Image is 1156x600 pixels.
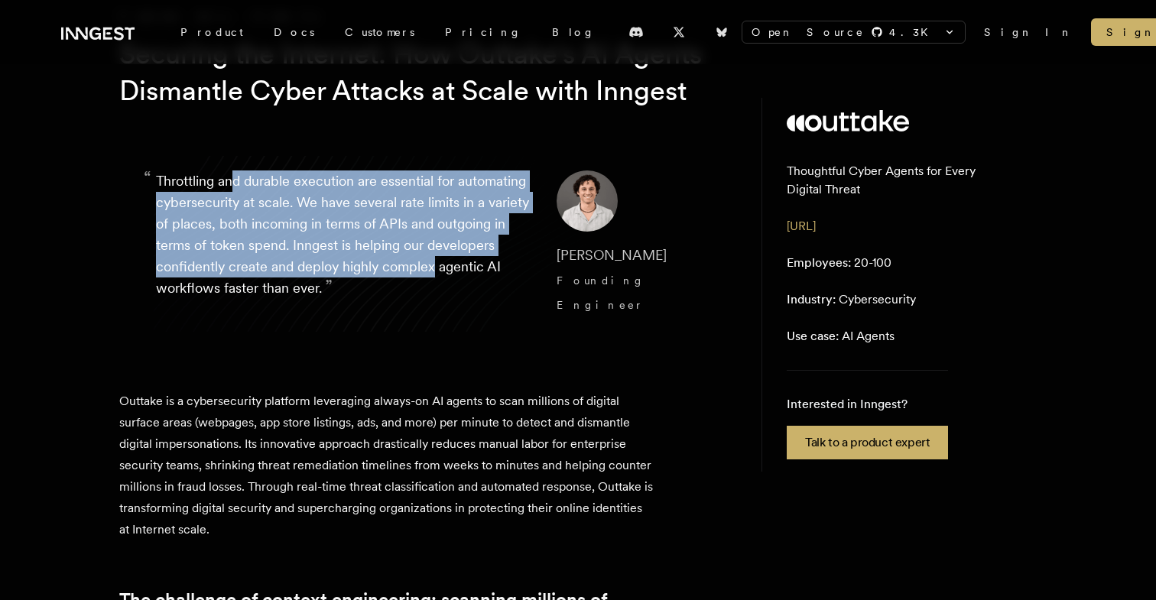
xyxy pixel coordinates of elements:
p: Outtake is a cybersecurity platform leveraging always-on AI agents to scan millions of digital su... [119,391,654,540]
span: “ [144,174,151,183]
a: Customers [330,18,430,46]
h1: Securing the Internet: How Outtake's AI Agents Dismantle Cyber Attacks at Scale with Inngest [119,36,706,109]
a: [URL] [787,219,816,233]
a: Docs [258,18,330,46]
span: 4.3 K [889,24,937,40]
p: AI Agents [787,327,895,345]
img: Outtake's logo [787,110,909,131]
span: Employees: [787,255,851,270]
a: Bluesky [705,20,739,44]
span: Open Source [752,24,865,40]
div: Product [165,18,258,46]
p: Thoughtful Cyber Agents for Every Digital Threat [787,162,1012,199]
span: [PERSON_NAME] [557,247,667,263]
a: Blog [537,18,610,46]
span: Use case: [787,329,839,343]
a: Pricing [430,18,537,46]
p: Interested in Inngest? [787,395,948,414]
span: Industry: [787,292,836,306]
p: Throttling and durable execution are essential for automating cybersecurity at scale. We have sev... [156,170,532,317]
span: Founding Engineer [557,274,645,311]
p: 20-100 [787,254,891,272]
a: Discord [619,20,653,44]
p: Cybersecurity [787,290,916,309]
a: Talk to a product expert [787,426,948,459]
a: X [662,20,696,44]
a: Sign In [984,24,1073,40]
span: ” [325,275,333,297]
img: Image of Diego Escobedo [557,170,618,232]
